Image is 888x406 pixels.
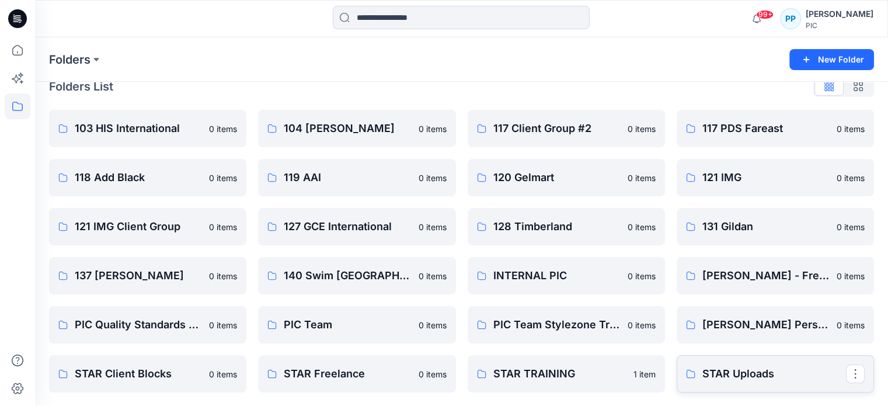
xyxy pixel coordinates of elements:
[493,268,621,284] p: INTERNAL PIC
[780,8,801,29] div: PP
[837,221,865,233] p: 0 items
[837,123,865,135] p: 0 items
[209,172,237,184] p: 0 items
[677,355,874,393] a: STAR Uploads
[677,208,874,245] a: 131 Gildan0 items
[284,268,411,284] p: 140 Swim [GEOGRAPHIC_DATA]
[284,317,411,333] p: PIC Team
[49,51,90,68] a: Folders
[284,366,411,382] p: STAR Freelance
[209,319,237,331] p: 0 items
[468,355,665,393] a: STAR TRAINING1 item
[806,21,873,30] div: PIC
[677,110,874,147] a: 117 PDS Fareast0 items
[284,169,411,186] p: 119 AAI
[75,218,202,235] p: 121 IMG Client Group
[806,7,873,21] div: [PERSON_NAME]
[702,120,830,137] p: 117 PDS Fareast
[702,218,830,235] p: 131 Gildan
[419,221,447,233] p: 0 items
[75,169,202,186] p: 118 Add Black
[677,257,874,294] a: [PERSON_NAME] - Freelance0 items
[468,208,665,245] a: 128 Timberland0 items
[677,306,874,343] a: [PERSON_NAME] Personal Zone0 items
[258,257,455,294] a: 140 Swim [GEOGRAPHIC_DATA]0 items
[419,368,447,380] p: 0 items
[419,270,447,282] p: 0 items
[837,172,865,184] p: 0 items
[419,123,447,135] p: 0 items
[493,218,621,235] p: 128 Timberland
[284,120,411,137] p: 104 [PERSON_NAME]
[284,218,411,235] p: 127 GCE International
[209,270,237,282] p: 0 items
[75,120,202,137] p: 103 HIS International
[628,270,656,282] p: 0 items
[493,120,621,137] p: 117 Client Group #2
[419,172,447,184] p: 0 items
[49,110,246,147] a: 103 HIS International0 items
[49,78,113,95] p: Folders List
[49,159,246,196] a: 118 Add Black0 items
[677,159,874,196] a: 121 IMG0 items
[468,257,665,294] a: INTERNAL PIC0 items
[837,270,865,282] p: 0 items
[493,366,626,382] p: STAR TRAINING
[628,319,656,331] p: 0 items
[702,268,830,284] p: [PERSON_NAME] - Freelance
[258,306,455,343] a: PIC Team0 items
[756,10,774,19] span: 99+
[419,319,447,331] p: 0 items
[633,368,656,380] p: 1 item
[75,268,202,284] p: 137 [PERSON_NAME]
[49,306,246,343] a: PIC Quality Standards Test Group0 items
[49,208,246,245] a: 121 IMG Client Group0 items
[258,208,455,245] a: 127 GCE International0 items
[628,123,656,135] p: 0 items
[493,317,621,333] p: PIC Team Stylezone Training
[702,169,830,186] p: 121 IMG
[75,317,202,333] p: PIC Quality Standards Test Group
[468,110,665,147] a: 117 Client Group #20 items
[468,306,665,343] a: PIC Team Stylezone Training0 items
[468,159,665,196] a: 120 Gelmart0 items
[789,49,874,70] button: New Folder
[258,110,455,147] a: 104 [PERSON_NAME]0 items
[628,172,656,184] p: 0 items
[49,355,246,393] a: STAR Client Blocks0 items
[75,366,202,382] p: STAR Client Blocks
[209,221,237,233] p: 0 items
[49,257,246,294] a: 137 [PERSON_NAME]0 items
[209,368,237,380] p: 0 items
[702,366,846,382] p: STAR Uploads
[258,355,455,393] a: STAR Freelance0 items
[209,123,237,135] p: 0 items
[258,159,455,196] a: 119 AAI0 items
[493,169,621,186] p: 120 Gelmart
[702,317,830,333] p: [PERSON_NAME] Personal Zone
[837,319,865,331] p: 0 items
[628,221,656,233] p: 0 items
